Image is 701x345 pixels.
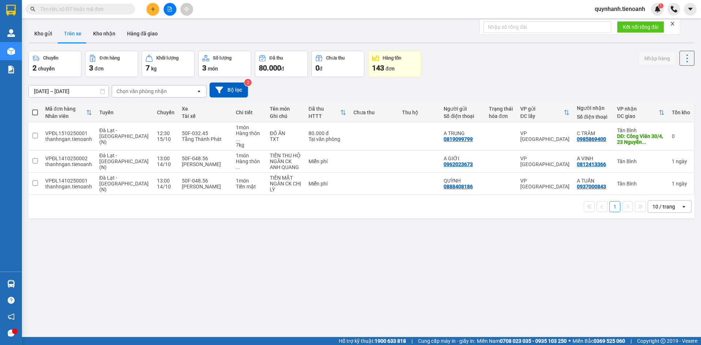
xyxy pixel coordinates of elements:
div: Chưa thu [326,55,345,61]
div: Hàng thông thường [236,158,263,170]
button: plus [146,3,159,16]
button: Bộ lọc [210,83,248,97]
div: 7 kg [236,142,263,148]
div: Khối lượng [156,55,179,61]
div: Miễn phí [309,181,346,187]
button: Chuyến2chuyến [28,51,81,77]
div: VPĐL1410250002 [45,156,92,161]
div: QUỲNH [444,178,482,184]
div: 0812413366 [577,161,606,167]
span: Kết nối tổng đài [623,23,658,31]
span: question-circle [8,297,15,304]
span: plus [150,7,156,12]
div: Tân Bình [617,127,664,133]
img: phone-icon [671,6,677,12]
span: aim [184,7,189,12]
div: 10 / trang [652,203,675,210]
div: 0985869400 [577,136,606,142]
div: Tiền mặt [236,184,263,189]
div: A VINH [577,156,610,161]
strong: 0708 023 035 - 0935 103 250 [500,338,567,344]
div: Chi tiết [236,110,263,115]
img: warehouse-icon [7,280,15,288]
div: ĐC lấy [520,113,564,119]
span: ... [236,136,240,142]
button: file-add [164,3,176,16]
div: 13:00 [157,156,175,161]
div: TIỀN MẶT [270,175,301,181]
img: solution-icon [7,66,15,73]
svg: open [681,204,687,210]
div: Tại văn phòng [309,136,346,142]
span: file-add [167,7,172,12]
div: 0888408186 [444,184,473,189]
div: Số điện thoại [444,113,482,119]
div: 12:30 [157,130,175,136]
button: Số lượng3món [198,51,251,77]
div: Tuyến [99,110,150,115]
th: Toggle SortBy [305,103,350,122]
div: VP [GEOGRAPHIC_DATA] [520,178,570,189]
div: Người nhận [577,105,610,111]
div: Tằng Thành Phát [182,136,229,142]
span: Miền Bắc [572,337,625,345]
span: 143 [372,64,384,72]
span: Hỗ trợ kỹ thuật: [339,337,406,345]
div: 14/10 [157,184,175,189]
div: Xe [182,106,229,112]
div: Nhân viên [45,113,86,119]
span: đơn [95,66,104,72]
strong: 0369 525 060 [594,338,625,344]
div: VP gửi [520,106,564,112]
div: 80.000 đ [309,130,346,136]
div: Ghi chú [270,113,301,119]
div: VP nhận [617,106,659,112]
span: | [411,337,413,345]
div: 1 [672,181,690,187]
div: Đã thu [309,106,341,112]
th: Toggle SortBy [613,103,668,122]
div: Số điện thoại [577,114,610,120]
strong: 1900 633 818 [375,338,406,344]
span: Miền Nam [477,337,567,345]
span: Đà Lạt - [GEOGRAPHIC_DATA] (N) [99,153,149,170]
div: NGÂN CK CHỊ LỲ [270,181,301,192]
div: [PERSON_NAME] [182,184,229,189]
button: Đã thu80.000đ [255,51,308,77]
div: NGÂN CK ANH QUANG [270,158,301,170]
div: 0962023673 [444,161,473,167]
div: 15/10 [157,136,175,142]
span: món [208,66,218,72]
th: Toggle SortBy [42,103,96,122]
span: notification [8,313,15,320]
div: ĐC giao [617,113,659,119]
input: Nhập số tổng đài [483,21,611,33]
div: Hàng tồn [383,55,401,61]
button: 1 [609,201,620,212]
div: A TUẤN [577,178,610,184]
div: Chuyến [157,110,175,115]
span: quynhanh.tienoanh [589,4,651,14]
span: đ [281,66,284,72]
span: 7 [146,64,150,72]
span: đ [319,66,322,72]
div: DĐ: Công Viên 30/4, 23 Nguyễn Ái Quốc, Tân Biên, Thành phố Biên Hòa, Đồng Nai [617,133,664,145]
button: caret-down [684,3,697,16]
span: ngày [676,181,687,187]
button: Trên xe [58,25,87,42]
span: Cung cấp máy in - giấy in: [418,337,475,345]
div: 1 món [236,178,263,184]
th: Toggle SortBy [517,103,573,122]
span: Đà Lạt - [GEOGRAPHIC_DATA] (N) [99,175,149,192]
div: TXT [270,136,301,142]
button: Kết nối tổng đài [617,21,664,33]
span: 2 [32,64,37,72]
div: HTTT [309,113,341,119]
span: search [30,7,35,12]
span: close [670,21,675,26]
div: 0937000843 [577,184,606,189]
span: 3 [202,64,206,72]
span: | [631,337,632,345]
div: hóa đơn [489,113,513,119]
div: 1 món [236,153,263,158]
